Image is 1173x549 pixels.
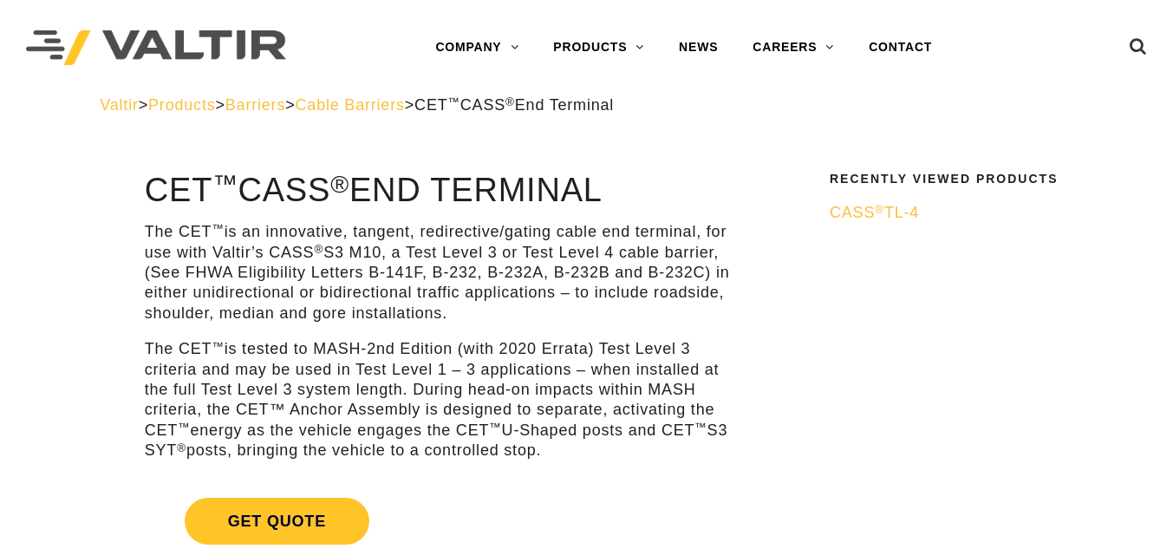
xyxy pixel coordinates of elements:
sup: ® [875,203,884,216]
span: CASS TL-4 [830,204,919,221]
sup: ™ [212,170,238,198]
div: > > > > [100,95,1073,115]
sup: ® [177,441,186,454]
a: Products [148,96,215,114]
a: CONTACT [851,30,949,65]
a: CAREERS [735,30,851,65]
sup: ® [330,170,349,198]
sup: ® [314,243,323,256]
h1: CET CASS End Terminal [145,173,735,209]
a: Valtir [100,96,138,114]
sup: ™ [489,421,501,434]
sup: ® [505,95,515,108]
p: The CET is an innovative, tangent, redirective/gating cable end terminal, for use with Valtir’s C... [145,222,735,324]
sup: ™ [178,421,190,434]
a: Barriers [225,96,285,114]
sup: ™ [212,340,224,353]
a: CASS®TL-4 [830,203,1062,223]
img: Valtir [26,30,286,66]
a: NEWS [661,30,735,65]
sup: ™ [694,421,707,434]
span: Get Quote [185,498,369,545]
a: COMPANY [418,30,536,65]
a: Cable Barriers [296,96,405,114]
sup: ™ [212,222,224,235]
sup: ™ [448,95,460,108]
h2: Recently Viewed Products [830,173,1062,186]
span: CET CASS End Terminal [414,96,614,114]
a: PRODUCTS [536,30,661,65]
p: The CET is tested to MASH-2nd Edition (with 2020 Errata) Test Level 3 criteria and may be used in... [145,339,735,461]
